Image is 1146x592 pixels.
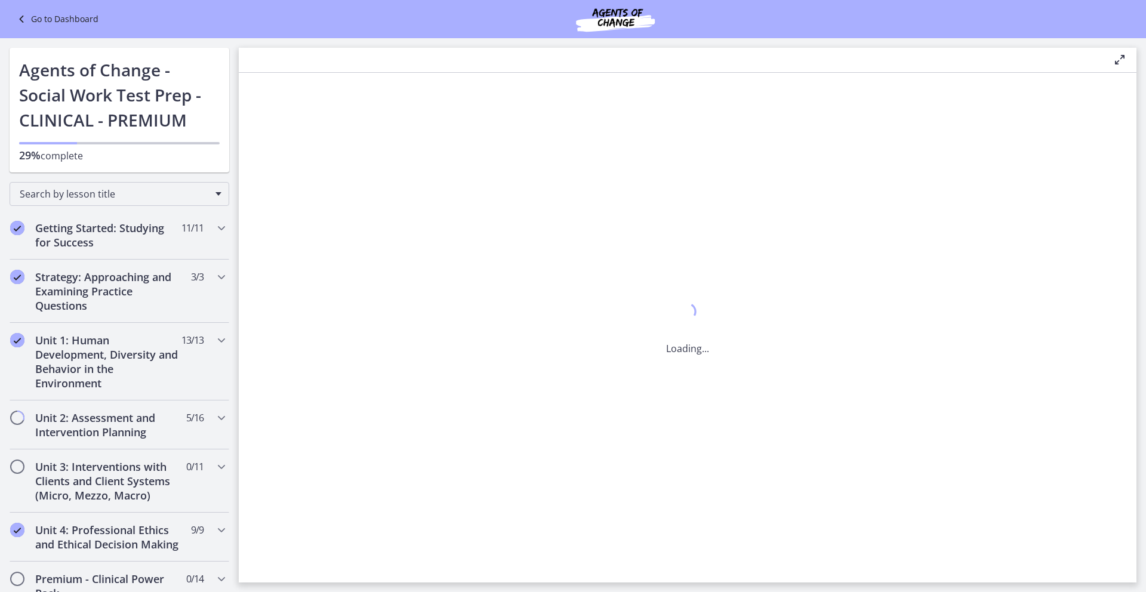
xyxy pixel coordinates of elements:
span: 3 / 3 [191,270,204,284]
h2: Unit 1: Human Development, Diversity and Behavior in the Environment [35,333,181,390]
span: 9 / 9 [191,523,204,537]
div: Search by lesson title [10,182,229,206]
h2: Unit 3: Interventions with Clients and Client Systems (Micro, Mezzo, Macro) [35,460,181,502]
i: Completed [10,221,24,235]
span: 0 / 11 [186,460,204,474]
h1: Agents of Change - Social Work Test Prep - CLINICAL - PREMIUM [19,57,220,132]
span: 11 / 11 [181,221,204,235]
h2: Getting Started: Studying for Success [35,221,181,249]
p: complete [19,148,220,163]
p: Loading... [666,341,709,356]
i: Completed [10,523,24,537]
span: 5 / 16 [186,411,204,425]
h2: Unit 2: Assessment and Intervention Planning [35,411,181,439]
i: Completed [10,333,24,347]
i: Completed [10,270,24,284]
a: Go to Dashboard [14,12,98,26]
div: 1 [666,300,709,327]
h2: Unit 4: Professional Ethics and Ethical Decision Making [35,523,181,551]
span: 13 / 13 [181,333,204,347]
img: Agents of Change [544,5,687,33]
span: Search by lesson title [20,187,210,201]
h2: Strategy: Approaching and Examining Practice Questions [35,270,181,313]
span: 29% [19,148,41,162]
span: 0 / 14 [186,572,204,586]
